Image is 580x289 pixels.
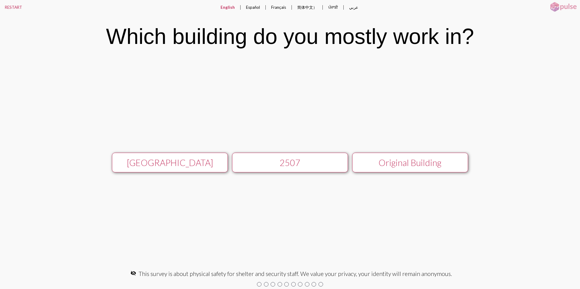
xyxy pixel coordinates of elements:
button: [GEOGRAPHIC_DATA] [112,153,228,172]
div: Which building do you mostly work in? [106,24,474,49]
div: Original Building [358,158,462,168]
button: 2507 [232,153,348,172]
button: Original Building [352,153,468,172]
span: This survey is about physical safety for shelter and security staff. We value your privacy, your ... [139,270,452,277]
div: 2507 [238,158,342,168]
mat-icon: visibility_off [130,270,136,276]
img: pulsehorizontalsmall.png [548,2,578,12]
div: [GEOGRAPHIC_DATA] [118,158,221,168]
